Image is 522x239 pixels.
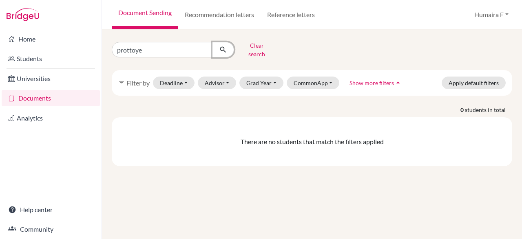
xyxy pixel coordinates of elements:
[2,70,100,87] a: Universities
[126,79,150,87] span: Filter by
[394,79,402,87] i: arrow_drop_up
[2,90,100,106] a: Documents
[2,221,100,237] a: Community
[465,105,512,114] span: students in total
[198,77,237,89] button: Advisor
[239,77,283,89] button: Grad Year
[471,7,512,22] button: Humaira F
[153,77,195,89] button: Deadline
[2,202,100,218] a: Help center
[442,77,506,89] button: Apply default filters
[115,137,509,147] div: There are no students that match the filters applied
[2,110,100,126] a: Analytics
[234,39,279,60] button: Clear search
[343,77,409,89] button: Show more filtersarrow_drop_up
[349,79,394,86] span: Show more filters
[460,105,465,114] strong: 0
[2,50,100,67] a: Students
[2,31,100,47] a: Home
[287,77,340,89] button: CommonApp
[118,79,125,86] i: filter_list
[112,42,213,57] input: Find student by name...
[7,8,39,21] img: Bridge-U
